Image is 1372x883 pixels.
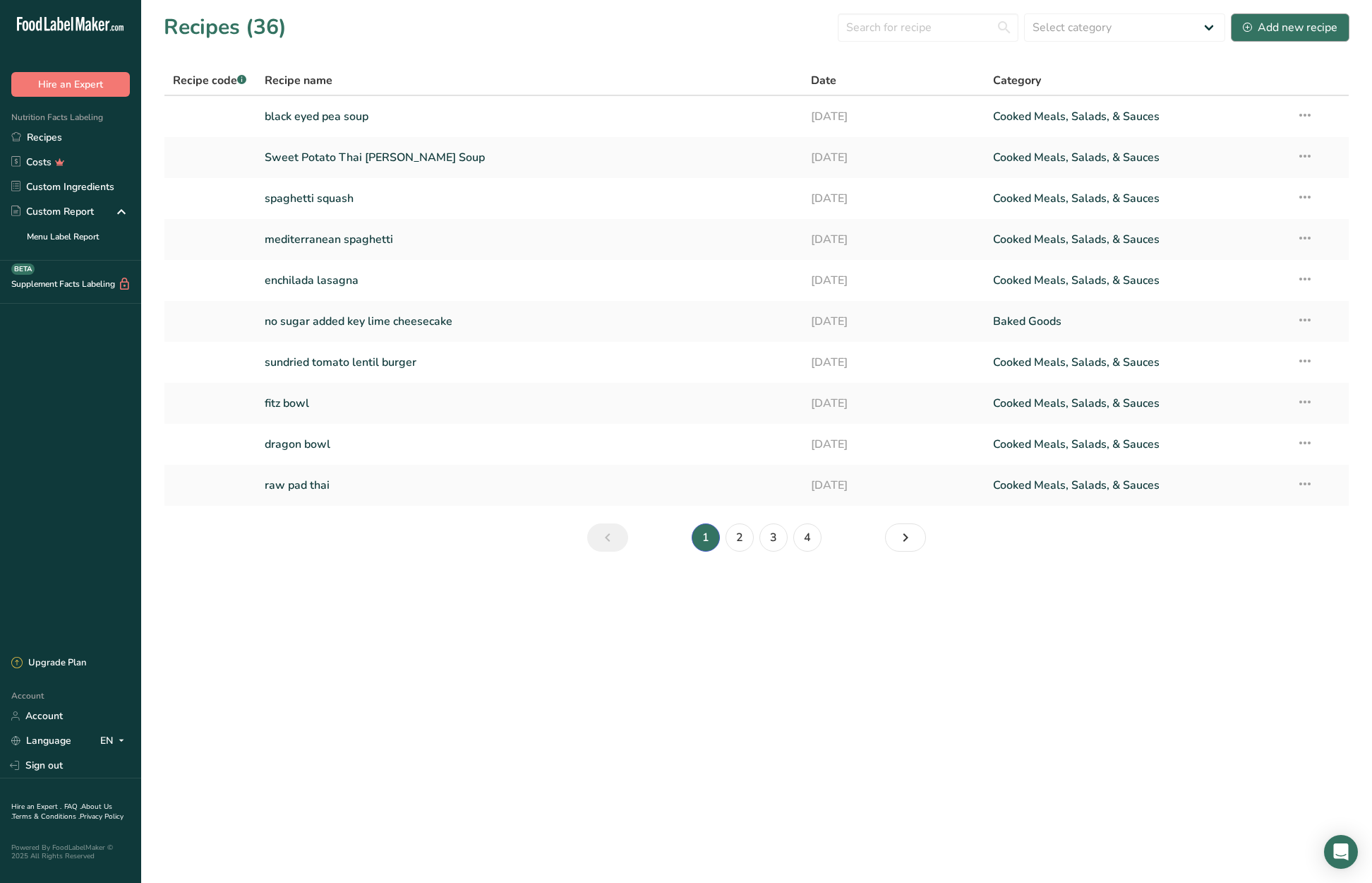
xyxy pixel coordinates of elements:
a: About Us . [11,802,112,822]
h1: Recipes (36) [164,11,287,43]
a: fitz bowl [265,389,794,418]
a: Terms & Conditions . [12,812,80,822]
input: Search for recipe [838,13,1018,42]
a: [DATE] [811,389,976,418]
span: Recipe code [173,73,246,88]
div: Add new recipe [1243,19,1337,36]
div: EN [100,733,130,749]
a: enchilada lasagna [265,266,794,295]
div: Custom Report [11,204,94,219]
a: Previous page [587,523,628,552]
a: Cooked Meals, Salads, & Sauces [993,143,1280,172]
div: BETA [11,263,35,275]
a: Cooked Meals, Salads, & Sauces [993,429,1280,459]
a: black eyed pea soup [265,102,794,131]
a: [DATE] [811,225,976,254]
a: Cooked Meals, Salads, & Sauces [993,102,1280,131]
a: raw pad thai [265,470,794,500]
a: FAQ . [64,802,81,812]
a: Cooked Meals, Salads, & Sauces [993,348,1280,377]
a: Cooked Meals, Salads, & Sauces [993,225,1280,254]
a: Privacy Policy [80,812,124,822]
a: Cooked Meals, Salads, & Sauces [993,389,1280,418]
a: Cooked Meals, Salads, & Sauces [993,266,1280,295]
a: [DATE] [811,470,976,500]
div: Open Intercom Messenger [1324,835,1358,869]
a: mediterranean spaghetti [265,225,794,254]
a: dragon bowl [265,429,794,459]
a: [DATE] [811,307,976,336]
span: Recipe name [265,72,332,89]
a: [DATE] [811,348,976,377]
button: Add new recipe [1231,13,1349,42]
div: Upgrade Plan [11,656,86,670]
a: Hire an Expert . [11,802,61,812]
a: Cooked Meals, Salads, & Sauces [993,184,1280,213]
span: Date [811,72,836,89]
a: [DATE] [811,429,976,459]
a: Cooked Meals, Salads, & Sauces [993,470,1280,500]
a: sundried tomato lentil burger [265,348,794,377]
a: no sugar added key lime cheesecake [265,307,794,336]
a: [DATE] [811,102,976,131]
button: Hire an Expert [11,72,130,97]
a: [DATE] [811,266,976,295]
a: Language [11,728,71,753]
a: Page 2. [726,523,754,552]
a: Page 4. [793,523,822,552]
a: spaghetti squash [265,184,794,213]
div: Powered By FoodLabelMaker © 2025 All Rights Reserved [11,843,130,860]
a: [DATE] [811,184,976,213]
span: Category [993,72,1041,89]
a: Sweet Potato Thai [PERSON_NAME] Soup [265,143,794,172]
a: Page 3. [759,523,788,552]
a: [DATE] [811,143,976,172]
a: Baked Goods [993,307,1280,336]
a: Next page [885,523,926,552]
